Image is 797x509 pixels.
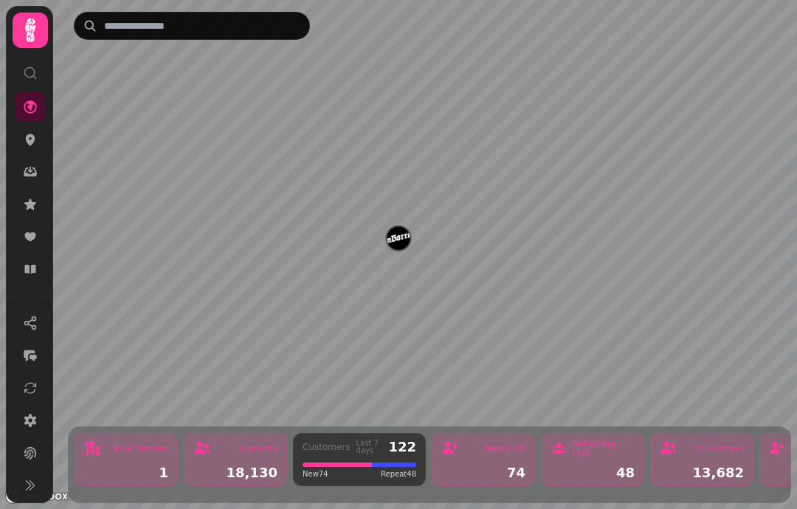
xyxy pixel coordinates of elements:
div: Total Venues [113,444,168,453]
div: 74 [441,466,525,479]
div: Customers [303,443,351,451]
div: Customers [696,444,744,453]
a: Mapbox logo [4,488,69,505]
div: 122 [388,440,416,454]
div: Returning (7d) [572,440,635,457]
div: 48 [551,466,635,479]
div: Last 7 days [356,440,383,454]
div: 18,130 [193,466,277,479]
span: Repeat 48 [381,468,416,479]
button: UnBarred Brewery [387,226,410,250]
span: New 74 [303,468,328,479]
div: Contacts [238,444,277,453]
div: 13,682 [660,466,744,479]
div: 1 [84,466,168,479]
div: Map marker [387,226,410,254]
div: New (7d) [485,444,525,453]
